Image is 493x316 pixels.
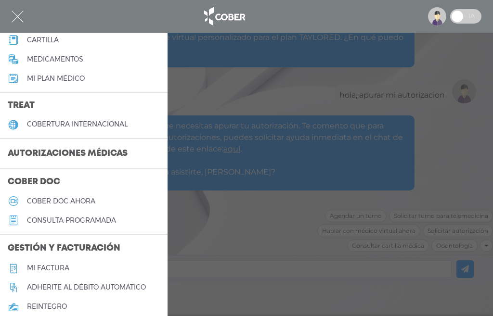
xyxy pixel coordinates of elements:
[12,11,24,23] img: Cober_menu-close-white.svg
[27,264,69,272] h5: Mi factura
[199,5,249,28] img: logo_cober_home-white.png
[27,120,128,128] h5: cobertura internacional
[27,197,95,205] h5: Cober doc ahora
[27,75,85,83] h5: Mi plan médico
[27,55,83,63] h5: medicamentos
[27,36,59,44] h5: cartilla
[428,7,446,25] img: profile-placeholder.svg
[27,216,116,225] h5: consulta programada
[27,303,67,311] h5: reintegro
[27,283,146,291] h5: Adherite al débito automático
